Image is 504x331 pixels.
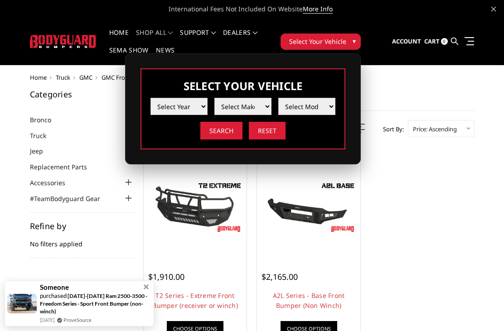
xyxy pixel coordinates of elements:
[30,162,98,172] a: Replacement Parts
[40,316,54,324] span: [DATE]
[353,36,356,46] span: ▾
[223,29,257,47] a: Dealers
[180,29,216,47] a: Support
[30,146,54,156] a: Jeep
[148,271,184,282] span: $1,910.00
[146,180,245,235] img: T2 Series - Extreme Front Bumper (receiver or winch)
[40,292,67,299] span: purchased
[424,37,440,45] span: Cart
[30,222,134,230] h5: Refine by
[378,122,404,136] label: Sort By:
[146,158,245,257] a: T2 Series - Extreme Front Bumper (receiver or winch) T2 Series - Extreme Front Bumper (receiver o...
[30,115,63,125] a: Bronco
[281,34,361,50] button: Select Your Vehicle
[30,35,97,48] img: BODYGUARD BUMPERS
[262,271,298,282] span: $2,165.00
[156,47,174,65] a: News
[249,122,286,139] input: Reset
[392,29,421,54] a: Account
[30,194,111,203] a: #TeamBodyguard Gear
[40,283,69,291] span: Someone
[109,29,129,47] a: Home
[152,291,238,310] a: T2 Series - Extreme Front Bumper (receiver or winch)
[303,5,333,14] a: More Info
[30,222,134,258] div: No filters applied
[79,73,92,82] a: GMC
[56,73,70,82] a: Truck
[200,122,242,139] input: Search
[273,291,345,310] a: A2L Series - Base Front Bumper (Non Winch)
[259,158,358,257] a: A2L Series - Base Front Bumper (Non Winch) A2L Series - Base Front Bumper (Non Winch)
[30,90,134,98] h5: Categories
[30,178,77,187] a: Accessories
[40,293,147,315] a: [DATE]-[DATE] Ram 2500-3500 - Freedom Series - Sport Front Bumper (non-winch)
[109,47,149,65] a: SEMA Show
[392,37,421,45] span: Account
[259,180,358,235] img: A2L Series - Base Front Bumper (Non Winch)
[214,98,271,115] select: Please select the value from list.
[30,131,58,140] a: Truck
[424,29,448,54] a: Cart 0
[30,73,47,82] a: Home
[289,37,346,46] span: Select Your Vehicle
[136,29,173,47] a: shop all
[63,316,92,324] a: ProveSource
[102,73,157,82] a: GMC Front Bumpers
[7,294,37,313] img: provesource social proof notification image
[441,38,448,45] span: 0
[150,98,208,115] select: Please select the value from list.
[150,78,335,93] h3: Select Your Vehicle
